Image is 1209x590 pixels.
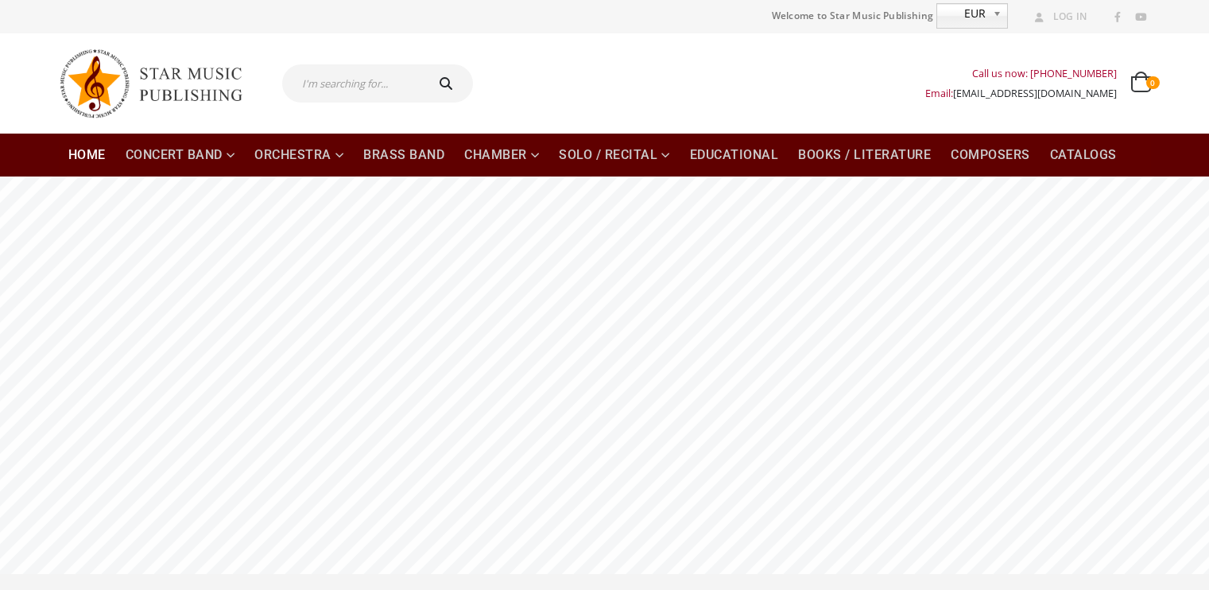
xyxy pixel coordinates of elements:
a: Orchestra [245,134,353,177]
a: Chamber [455,134,548,177]
a: Concert Band [116,134,245,177]
a: [EMAIL_ADDRESS][DOMAIN_NAME] [953,87,1117,100]
div: Call us now: [PHONE_NUMBER] [925,64,1117,83]
a: Educational [680,134,789,177]
a: Log In [1029,6,1087,27]
input: I'm searching for... [282,64,423,103]
span: 0 [1146,76,1159,89]
div: Email: [925,83,1117,103]
a: Brass Band [354,134,454,177]
a: Youtube [1130,7,1151,28]
a: Books / Literature [789,134,940,177]
a: Solo / Recital [549,134,680,177]
img: Star Music Publishing [59,41,258,126]
span: EUR [937,4,986,23]
a: Composers [941,134,1040,177]
a: Home [59,134,115,177]
button: Search [423,64,474,103]
span: Welcome to Star Music Publishing [772,4,934,28]
a: Catalogs [1040,134,1126,177]
a: Facebook [1107,7,1128,28]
